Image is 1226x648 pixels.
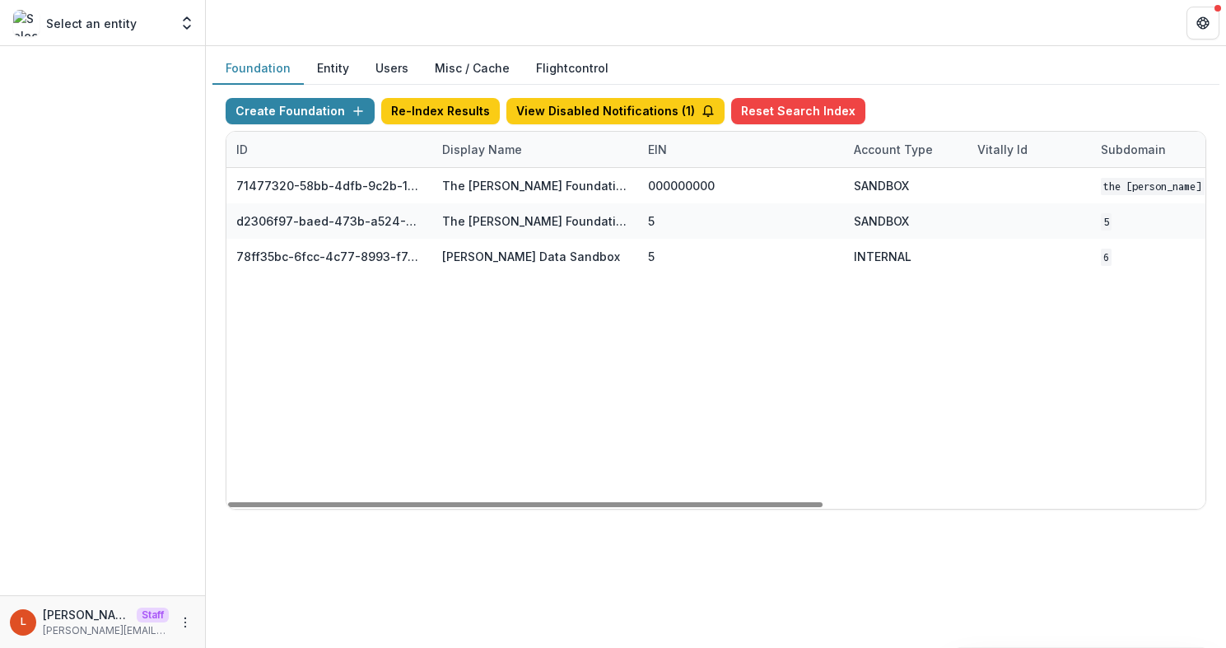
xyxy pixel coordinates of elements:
[381,98,500,124] button: Re-Index Results
[13,10,40,36] img: Select an entity
[1091,132,1214,167] div: Subdomain
[1091,141,1176,158] div: Subdomain
[967,141,1037,158] div: Vitally Id
[432,141,532,158] div: Display Name
[304,53,362,85] button: Entity
[844,141,943,158] div: Account Type
[175,613,195,632] button: More
[46,15,137,32] p: Select an entity
[226,98,375,124] button: Create Foundation
[236,212,422,230] div: d2306f97-baed-473b-a524-3da51345b4b7
[638,132,844,167] div: EIN
[967,132,1091,167] div: Vitally Id
[638,141,677,158] div: EIN
[442,212,628,230] div: The [PERSON_NAME] Foundation Data Sandbox
[21,617,26,627] div: Lucy
[226,141,258,158] div: ID
[648,177,715,194] div: 000000000
[854,212,909,230] div: SANDBOX
[212,53,304,85] button: Foundation
[1101,213,1112,231] code: 5
[362,53,422,85] button: Users
[442,177,628,194] div: The [PERSON_NAME] Foundation Workflow Sandbox
[854,177,909,194] div: SANDBOX
[422,53,523,85] button: Misc / Cache
[226,132,432,167] div: ID
[236,177,422,194] div: 71477320-58bb-4dfb-9c2b-1ce0ed8fa8a7
[1101,249,1112,266] code: 6
[844,132,967,167] div: Account Type
[175,7,198,40] button: Open entity switcher
[731,98,865,124] button: Reset Search Index
[432,132,638,167] div: Display Name
[137,608,169,622] p: Staff
[506,98,725,124] button: View Disabled Notifications (1)
[536,59,608,77] a: Flightcontrol
[442,248,620,265] div: [PERSON_NAME] Data Sandbox
[648,212,655,230] div: 5
[854,248,911,265] div: INTERNAL
[648,248,655,265] div: 5
[1186,7,1219,40] button: Get Help
[43,623,169,638] p: [PERSON_NAME][EMAIL_ADDRESS][DOMAIN_NAME]
[43,606,130,623] p: [PERSON_NAME]
[236,248,422,265] div: 78ff35bc-6fcc-4c77-8993-f7429ac93b16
